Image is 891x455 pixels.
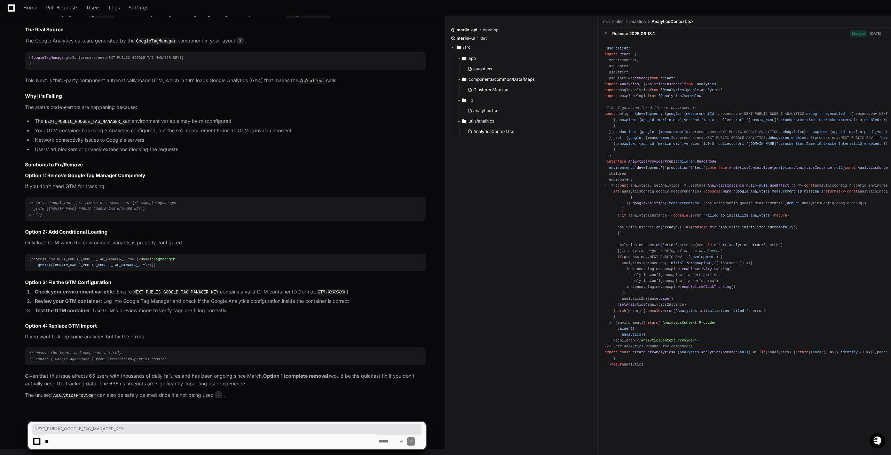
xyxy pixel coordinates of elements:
[29,257,421,268] div: {process. . && ( )}
[663,320,716,324] span: AnalyticsContext.Provider
[25,93,426,100] h2: Why It's Failing
[716,261,742,265] span: { instance }
[605,94,617,98] span: import
[740,201,752,205] span: google
[648,94,656,98] span: from
[697,243,712,247] span: console
[678,159,695,164] span: children
[462,117,466,125] svg: Directory
[25,182,426,190] p: If you don't need GTM for tracking:
[759,183,768,188] span: null
[770,183,789,188] span: useEffect
[641,130,654,134] span: google
[787,201,798,205] span: debug
[847,189,858,194] span: const
[457,95,592,106] button: lib
[701,142,716,146] span: '1.0.0'
[727,243,766,247] span: 'Analytics error:'
[605,52,617,56] span: import
[29,257,175,267] span: < = />
[33,307,426,315] li: : Use GTM's preview mode to verify tags are firing correctly
[605,320,716,342] span: {children}
[735,112,742,116] span: env
[661,261,665,265] span: on
[761,350,765,354] span: if
[823,118,855,122] span: trackerInterval
[697,159,716,164] span: ReactNode
[457,53,592,64] button: app
[107,56,179,60] span: NEXT_PUBLIC_GOOGLE_TAG_MANAGER_KEY
[473,129,514,134] span: AnalyticsContext.tsx
[29,200,421,218] div: { }
[465,85,588,95] button: ClusteredMap.tsx
[34,426,419,432] span: NEXT_PUBLIC_GOOGLE_TAG_MANAGER_KEY
[33,288,426,296] li: : Ensure contains a valid GTM container ID (format: )
[603,19,610,24] span: src
[656,243,660,247] span: on
[118,54,127,62] button: Start new chat
[693,225,708,229] span: console
[637,112,661,116] span: development
[665,165,691,170] span: 'production'
[25,77,426,85] p: This Next.js third-party component automatically loads GTM, which in turn loads Google Analytics ...
[744,112,804,116] span: NEXT_PUBLIC_GOOGLE_ANALYTICS
[25,161,426,168] h2: Solutions to Fix/Remove
[457,43,461,52] svg: Directory
[617,255,622,259] span: if
[663,267,680,271] span: snowplow
[645,308,660,313] span: console
[648,136,676,140] span: measurementId
[836,201,849,205] span: google
[661,88,723,92] span: '@analytics/google-analytics'
[457,36,475,41] span: merlin-ui
[804,183,815,188] span: const
[656,189,669,194] span: google
[819,112,828,116] span: true
[870,112,877,116] span: env
[109,6,120,10] span: Logs
[830,112,845,116] span: enabled
[877,350,886,354] span: page
[841,350,858,354] span: identify
[688,255,716,259] span: 'development'
[809,130,826,134] span: snowplow
[69,73,84,78] span: Pylon
[714,261,751,265] span: ( ) =>
[864,118,879,122] span: enabled
[796,350,809,354] span: return
[605,320,716,342] span: < = }} >
[613,189,617,194] span: if
[465,64,588,74] button: layout.tsx
[645,285,660,289] span: plugins
[263,373,330,379] strong: Option 1 (complete removal)
[676,308,748,313] span: 'Analytics initialization failed:'
[29,55,421,67] div: < gtmId={process. . !} />
[680,350,699,354] span: analytics
[811,350,821,354] span: track
[629,19,646,24] span: analitics
[617,142,634,146] span: snowplow
[710,225,716,229] span: dir
[645,320,658,324] span: return
[695,82,718,86] span: 'analytics'
[468,77,535,82] span: components/common/Data/Maps
[605,350,617,354] span: export
[682,267,729,271] span: enableActivityTracking
[605,106,697,110] span: // Configuration for different environments
[705,189,720,194] span: console
[641,255,647,259] span: env
[463,45,471,50] span: /src
[632,350,673,354] span: createSafeAnalytics
[680,243,695,247] span: =>
[33,136,426,144] li: Network connectivity issues to Google's servers
[462,75,466,84] svg: Directory
[628,136,641,140] span: google
[718,225,796,229] span: 'Analytics initialized successfully'
[768,136,779,140] span: debug
[615,308,626,313] span: catch
[746,142,778,146] span: '[DOMAIN_NAME]'
[473,87,508,93] span: ClusteredMap.tsx
[620,82,639,86] span: Analytics
[25,103,426,112] p: The status code errors are happening because:
[25,228,426,235] h3: Option 2: Add Conditional Loading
